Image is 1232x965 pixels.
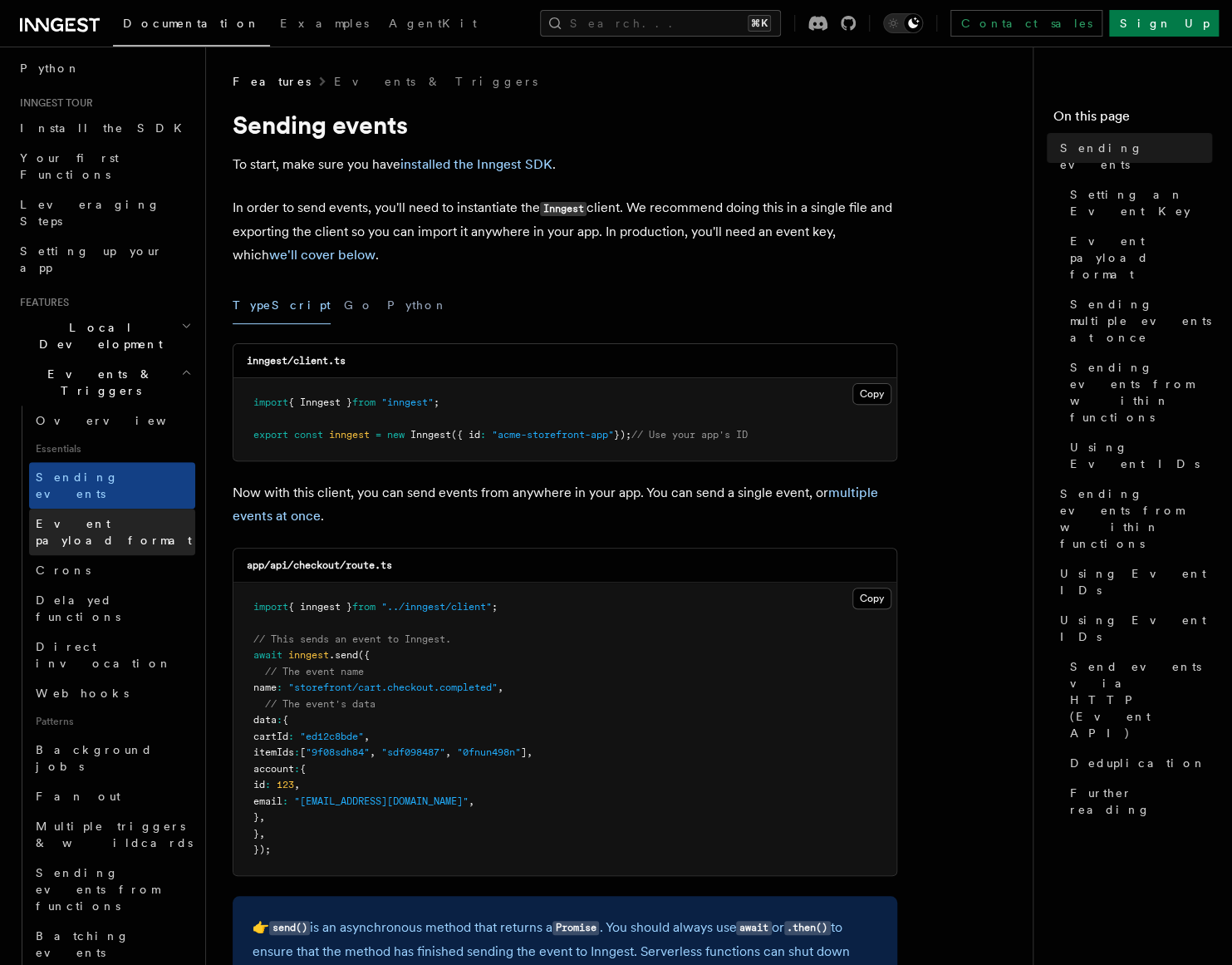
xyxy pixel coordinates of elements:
span: Send events via HTTP (Event API) [1070,658,1212,741]
p: To start, make sure you have . [233,153,897,176]
a: Send events via HTTP (Event API) [1063,652,1212,748]
span: "sdf098487" [381,746,445,758]
span: Event payload format [1070,233,1212,283]
kbd: ⌘K [748,15,771,32]
code: .then() [784,921,831,935]
span: : [282,795,288,807]
span: Events & Triggers [13,366,181,399]
button: TypeScript [233,287,331,324]
span: "../inngest/client" [381,601,492,613]
span: , [364,731,370,742]
button: Search...⌘K [540,10,781,37]
span: Using Event IDs [1070,439,1212,472]
a: Crons [29,555,195,585]
a: Sending events [29,462,195,509]
span: Using Event IDs [1060,612,1212,645]
span: Features [233,73,311,90]
span: Delayed functions [36,593,120,623]
span: Leveraging Steps [20,198,160,228]
a: Events & Triggers [334,73,537,90]
code: inngest/client.ts [247,355,346,367]
a: Install the SDK [13,113,195,143]
span: Webhooks [36,687,129,700]
span: Setting up your app [20,244,163,274]
span: Overview [36,414,207,427]
h1: Sending events [233,110,897,140]
span: Sending events [1060,140,1212,173]
a: Setting up your app [13,236,195,283]
span: { [282,714,288,726]
span: Crons [36,564,91,577]
a: Fan out [29,781,195,811]
span: Sending events [36,470,119,500]
a: Sending events from within functions [1063,352,1212,432]
p: In order to send events, you'll need to instantiate the client. We recommend doing this in a sing... [233,196,897,267]
span: "storefront/cart.checkout.completed" [288,682,498,693]
span: data [253,714,277,726]
span: : [294,763,300,775]
a: Direct invocation [29,632,195,678]
a: Sending multiple events at once [1063,289,1212,352]
span: Sending events from within functions [1060,485,1212,552]
a: AgentKit [379,5,487,45]
span: Patterns [29,708,195,735]
span: { [300,763,306,775]
a: Documentation [113,5,270,47]
span: [ [300,746,306,758]
span: Examples [280,17,369,30]
a: Deduplication [1063,748,1212,778]
a: Overview [29,406,195,436]
span: , [445,746,451,758]
button: Local Development [13,313,195,359]
span: : [294,746,300,758]
span: , [370,746,375,758]
span: cartId [253,731,288,742]
span: Using Event IDs [1060,565,1212,598]
a: Background jobs [29,735,195,781]
span: , [294,779,300,790]
span: "[EMAIL_ADDRESS][DOMAIN_NAME]" [294,795,469,807]
span: name [253,682,277,693]
span: Further reading [1070,785,1212,818]
a: Sign Up [1109,10,1219,37]
span: Direct invocation [36,640,172,670]
a: Multiple triggers & wildcards [29,811,195,858]
a: we'll cover below [269,247,375,263]
span: Sending multiple events at once [1070,296,1212,346]
span: from [352,396,375,408]
a: Sending events [1053,133,1212,180]
span: { inngest } [288,601,352,613]
span: : [277,682,282,693]
span: Multiple triggers & wildcards [36,820,193,849]
code: Promise [552,921,599,935]
span: "0fnun498n" [457,746,521,758]
button: Go [344,287,374,324]
a: Sending events from within functions [1053,479,1212,559]
button: Toggle dark mode [883,13,923,33]
span: ; [434,396,439,408]
span: Deduplication [1070,755,1206,771]
span: Fan out [36,790,120,803]
span: email [253,795,282,807]
span: ({ id [451,429,480,441]
span: : [265,779,271,790]
span: "acme-storefront-app" [492,429,614,441]
span: "9f08sdh84" [306,746,370,758]
a: Your first Functions [13,143,195,190]
span: // The event name [265,666,364,677]
code: Inngest [540,202,587,216]
a: Event payload format [29,509,195,555]
span: itemIds [253,746,294,758]
span: export [253,429,288,441]
span: Batching events [36,929,130,959]
span: Background jobs [36,743,153,773]
span: : [277,714,282,726]
span: Essentials [29,436,195,462]
code: await [736,921,771,935]
span: AgentKit [389,17,477,30]
p: Now with this client, you can send events from anywhere in your app. You can send a single event,... [233,481,897,528]
span: ] [521,746,527,758]
span: : [288,731,294,742]
a: multiple events at once [233,485,878,524]
h4: On this page [1053,106,1212,133]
